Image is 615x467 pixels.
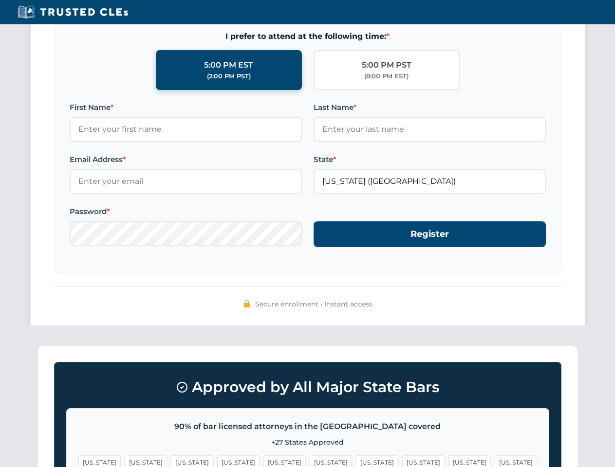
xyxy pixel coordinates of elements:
[78,437,537,448] p: +27 States Approved
[207,72,251,81] div: (2:00 PM PST)
[78,420,537,433] p: 90% of bar licensed attorneys in the [GEOGRAPHIC_DATA] covered
[15,5,131,19] img: Trusted CLEs
[66,374,549,400] h3: Approved by All Major State Bars
[314,102,546,113] label: Last Name
[314,221,546,247] button: Register
[364,72,409,81] div: (8:00 PM EST)
[314,117,546,142] input: Enter your last name
[70,206,302,217] label: Password
[255,299,373,309] span: Secure enrollment • Instant access
[314,169,546,194] input: Florida (FL)
[70,102,302,113] label: First Name
[362,59,411,72] div: 5:00 PM PST
[70,154,302,165] label: Email Address
[70,117,302,142] input: Enter your first name
[204,59,253,72] div: 5:00 PM EST
[70,30,546,43] span: I prefer to attend at the following time:
[314,154,546,165] label: State
[243,300,251,307] img: 🔒
[70,169,302,194] input: Enter your email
